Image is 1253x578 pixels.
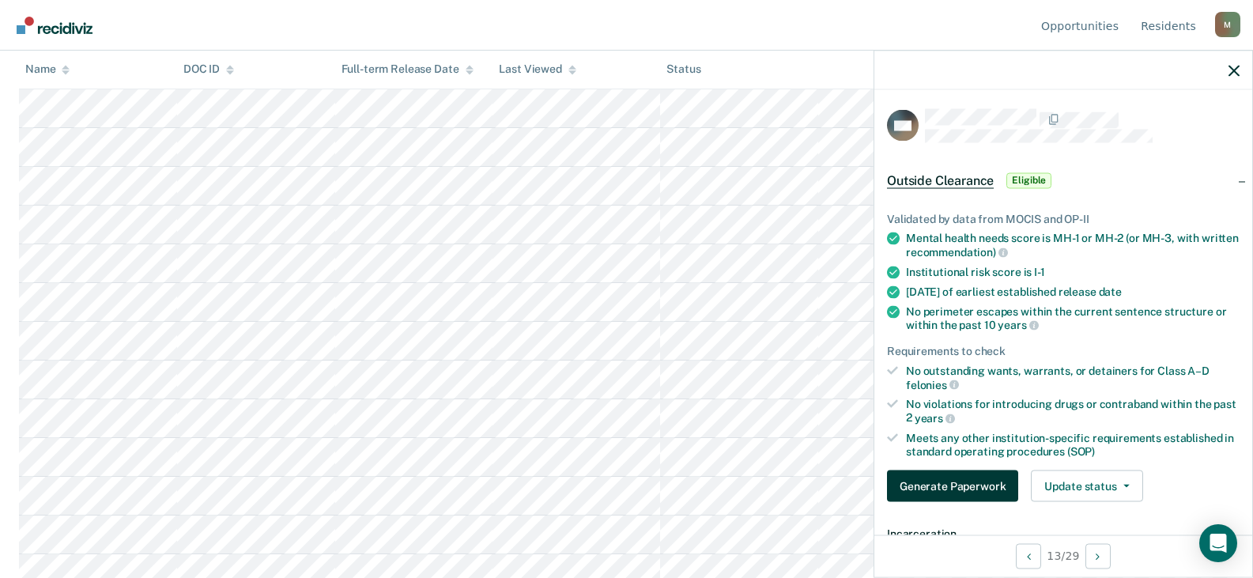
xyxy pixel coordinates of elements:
div: DOC ID [183,63,234,77]
div: Requirements to check [887,345,1240,358]
span: Eligible [1006,172,1051,188]
div: Last Viewed [499,63,576,77]
button: Next Opportunity [1085,543,1111,569]
span: years [915,411,955,424]
div: No outstanding wants, warrants, or detainers for Class A–D [906,364,1240,391]
span: (SOP) [1067,444,1095,457]
div: Mental health needs score is MH-1 or MH-2 (or MH-3, with written [906,232,1240,259]
img: Recidiviz [17,17,92,34]
div: Full-term Release Date [342,63,474,77]
dt: Incarceration [887,527,1240,541]
button: Profile dropdown button [1215,12,1240,37]
div: Outside ClearanceEligible [874,155,1252,206]
button: Previous Opportunity [1016,543,1041,569]
button: Generate Paperwork [887,470,1018,502]
span: Outside Clearance [887,172,994,188]
div: M [1215,12,1240,37]
div: No perimeter escapes within the current sentence structure or within the past 10 [906,304,1240,331]
div: 13 / 29 [874,535,1252,576]
div: Institutional risk score is [906,265,1240,278]
div: [DATE] of earliest established release [906,285,1240,298]
div: Status [666,63,700,77]
div: Meets any other institution-specific requirements established in standard operating procedures [906,431,1240,458]
div: Validated by data from MOCIS and OP-II [887,212,1240,225]
span: I-1 [1034,265,1045,278]
div: No violations for introducing drugs or contraband within the past 2 [906,398,1240,425]
div: Open Intercom Messenger [1199,524,1237,562]
span: date [1099,285,1122,297]
span: felonies [906,378,959,391]
button: Update status [1031,470,1142,502]
span: years [998,319,1038,331]
span: recommendation) [906,245,1008,258]
div: Name [25,63,70,77]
